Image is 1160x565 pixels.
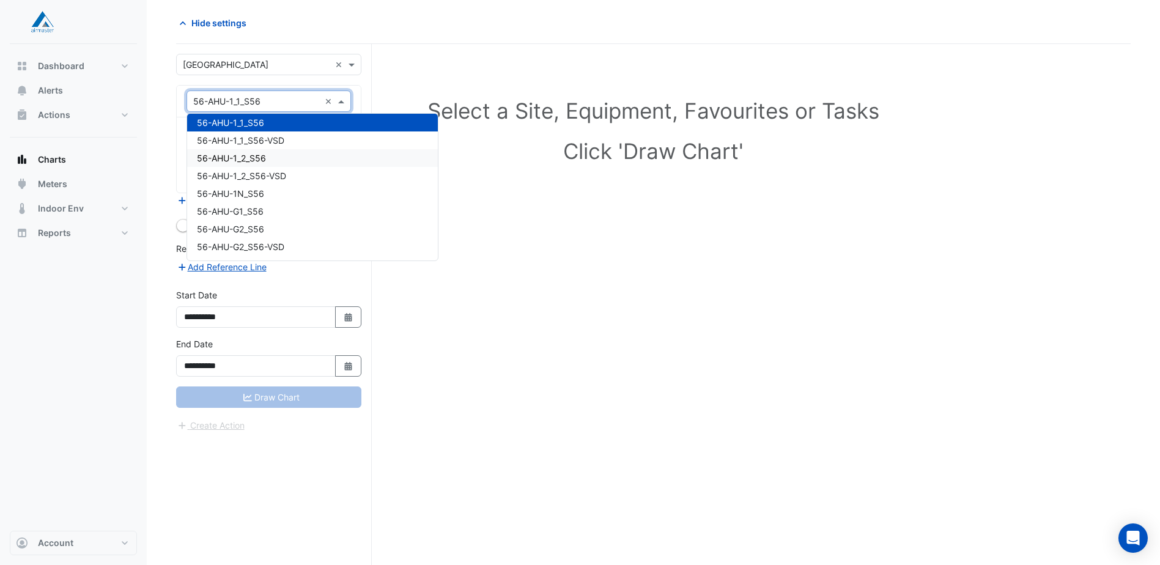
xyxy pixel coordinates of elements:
fa-icon: Select Date [343,312,354,322]
button: Account [10,531,137,555]
button: Meters [10,172,137,196]
app-icon: Reports [16,227,28,239]
span: Indoor Env [38,202,84,215]
app-icon: Meters [16,178,28,190]
app-icon: Indoor Env [16,202,28,215]
button: Reports [10,221,137,245]
button: Actions [10,103,137,127]
label: Reference Lines [176,242,240,255]
button: Dashboard [10,54,137,78]
span: Dashboard [38,60,84,72]
button: Hide settings [176,12,254,34]
span: 56-AHU-G2_S56 [197,224,264,234]
button: Alerts [10,78,137,103]
button: Add Reference Line [176,260,267,274]
button: Add Equipment [176,194,250,208]
span: 56-AHU-1_2_S56 [197,153,266,163]
span: Hide settings [191,17,246,29]
span: Alerts [38,84,63,97]
label: Start Date [176,289,217,301]
span: 56-AHU-G2_S56-VSD [197,242,284,252]
button: Charts [10,147,137,172]
span: Clear [335,58,345,71]
span: Actions [38,109,70,121]
span: Meters [38,178,67,190]
button: Indoor Env [10,196,137,221]
label: End Date [176,338,213,350]
app-icon: Dashboard [16,60,28,72]
fa-icon: Select Date [343,361,354,371]
span: Charts [38,153,66,166]
span: 56-AHU-1_1_S56 [197,117,264,128]
span: 56-AHU-1N_S56 [197,188,264,199]
app-escalated-ticket-create-button: Please correct errors first [176,419,245,429]
span: 56-AHU-1_1_S56-VSD [197,135,284,146]
span: Clear [325,95,335,108]
h1: Select a Site, Equipment, Favourites or Tasks [203,98,1104,124]
span: 56-AHU-G1_S56 [197,206,264,216]
span: 56-AHU-1_2_S56-VSD [197,171,286,181]
h1: Click 'Draw Chart' [203,138,1104,164]
div: Open Intercom Messenger [1118,523,1148,553]
app-icon: Charts [16,153,28,166]
img: Company Logo [15,10,70,34]
span: 56-AHU-G3_S56 [197,259,265,270]
app-icon: Alerts [16,84,28,97]
span: Reports [38,227,71,239]
ng-dropdown-panel: Options list [187,113,438,261]
span: Account [38,537,73,549]
app-icon: Actions [16,109,28,121]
